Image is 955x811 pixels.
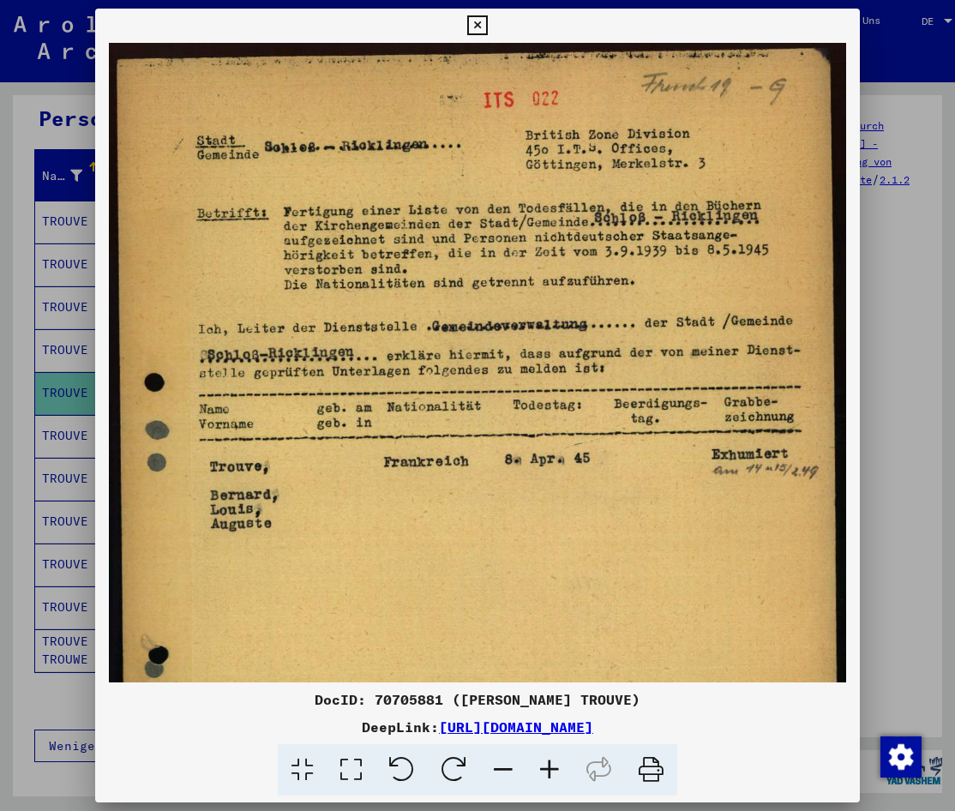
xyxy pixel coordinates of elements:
div: Zustimmung ändern [880,736,921,777]
div: DocID: 70705881 ([PERSON_NAME] TROUVE) [95,689,859,710]
a: [URL][DOMAIN_NAME] [439,718,593,736]
img: Zustimmung ändern [880,736,922,778]
div: DeepLink: [95,717,859,737]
